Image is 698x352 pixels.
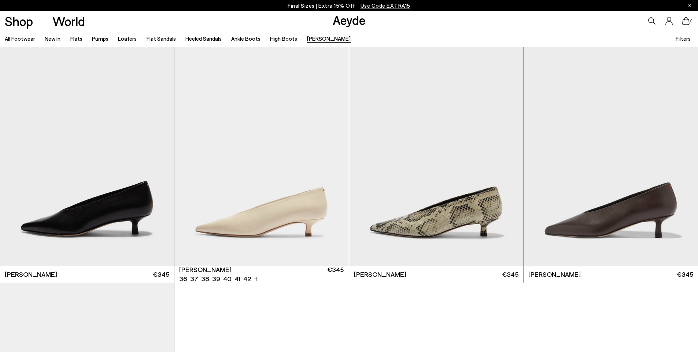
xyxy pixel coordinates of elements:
li: 36 [179,274,187,283]
div: 2 / 6 [523,47,697,266]
li: 37 [190,274,198,283]
li: 41 [234,274,240,283]
a: High Boots [270,35,297,42]
a: Heeled Sandals [185,35,222,42]
a: World [52,15,85,28]
span: €345 [502,270,518,279]
div: 1 / 6 [349,47,523,266]
li: 39 [212,274,220,283]
span: [PERSON_NAME] [179,265,232,274]
a: [PERSON_NAME] 36 37 38 39 40 41 42 + €345 [174,266,348,283]
img: Clara Pointed-Toe Pumps [349,47,523,266]
span: 0 [690,19,693,23]
li: 40 [223,274,232,283]
a: Pumps [92,35,108,42]
a: 6 / 6 1 / 6 2 / 6 3 / 6 4 / 6 5 / 6 6 / 6 1 / 6 Next slide Previous slide [349,47,523,266]
p: Final Sizes | Extra 15% Off [288,1,410,10]
img: Clara Pointed-Toe Pumps [524,47,698,266]
span: €345 [677,270,693,279]
a: Aeyde [333,12,366,28]
a: Shop [5,15,33,28]
a: 0 [682,17,690,25]
img: Clara Pointed-Toe Pumps [174,47,348,266]
span: €345 [327,265,344,283]
li: + [254,273,258,283]
a: New In [45,35,60,42]
a: [PERSON_NAME] €345 [524,266,698,283]
img: Clara Pointed-Toe Pumps [523,47,697,266]
a: Loafers [118,35,137,42]
a: All Footwear [5,35,35,42]
span: [PERSON_NAME] [354,270,406,279]
div: 2 / 6 [348,47,522,266]
a: Flat Sandals [147,35,176,42]
a: 6 / 6 1 / 6 2 / 6 3 / 6 4 / 6 5 / 6 6 / 6 1 / 6 Next slide Previous slide [174,47,348,266]
span: €345 [153,270,169,279]
li: 42 [243,274,251,283]
div: 1 / 6 [174,47,348,266]
a: Flats [70,35,82,42]
ul: variant [179,274,249,283]
a: [PERSON_NAME] €345 [349,266,523,283]
span: Filters [676,35,691,42]
a: [PERSON_NAME] [307,35,351,42]
span: [PERSON_NAME] [528,270,581,279]
span: [PERSON_NAME] [5,270,57,279]
li: 38 [201,274,209,283]
span: Navigate to /collections/ss25-final-sizes [361,2,410,9]
a: Ankle Boots [231,35,261,42]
